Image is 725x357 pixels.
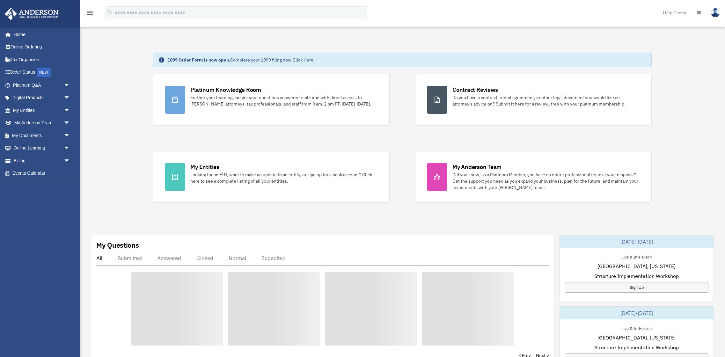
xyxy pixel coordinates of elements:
span: [GEOGRAPHIC_DATA], [US_STATE] [597,334,676,341]
div: Normal [229,255,246,261]
a: Sign Up [565,282,709,293]
div: Do you have a contract, rental agreement, or other legal document you would like an attorney's ad... [452,94,640,107]
div: [DATE]-[DATE] [560,307,714,319]
span: arrow_drop_down [64,104,77,117]
a: Online Ordering [4,41,80,54]
div: Expedited [261,255,286,261]
a: Platinum Knowledge Room Further your learning and get your questions answered real-time with dire... [153,74,390,126]
i: search [106,9,114,16]
a: Events Calendar [4,167,80,180]
a: Digital Productsarrow_drop_down [4,91,80,104]
a: Tax Organizers [4,53,80,66]
span: Structure Implementation Workshop [594,272,679,280]
div: My Questions [96,240,139,250]
div: Looking for an EIN, want to make an update to an entity, or sign up for a bank account? Click her... [190,171,378,184]
span: arrow_drop_down [64,117,77,130]
span: arrow_drop_down [64,79,77,92]
a: My Entities Looking for an EIN, want to make an update to an entity, or sign up for a bank accoun... [153,151,390,203]
a: My Documentsarrow_drop_down [4,129,80,142]
span: arrow_drop_down [64,91,77,105]
span: arrow_drop_down [64,129,77,142]
img: User Pic [711,8,720,17]
a: My Entitiesarrow_drop_down [4,104,80,117]
i: menu [86,9,94,17]
div: Live & In-Person [616,253,657,260]
div: Live & In-Person [616,324,657,331]
span: arrow_drop_down [64,154,77,167]
a: Home [4,28,77,41]
div: Submitted [118,255,142,261]
div: Answered [157,255,181,261]
div: Platinum Knowledge Room [190,86,261,94]
a: menu [86,11,94,17]
div: My Anderson Team [452,163,502,171]
div: Further your learning and get your questions answered real-time with direct access to [PERSON_NAM... [190,94,378,107]
a: Contract Reviews Do you have a contract, rental agreement, or other legal document you would like... [415,74,652,126]
span: Structure Implementation Workshop [594,344,679,351]
a: Platinum Q&Aarrow_drop_down [4,79,80,91]
span: [GEOGRAPHIC_DATA], [US_STATE] [597,262,676,270]
a: My Anderson Team Did you know, as a Platinum Member, you have an entire professional team at your... [415,151,652,203]
div: All [96,255,102,261]
a: My Anderson Teamarrow_drop_down [4,117,80,129]
div: My Entities [190,163,219,171]
a: Billingarrow_drop_down [4,154,80,167]
a: Online Learningarrow_drop_down [4,142,80,155]
div: Contract Reviews [452,86,498,94]
a: Click Here. [293,57,315,63]
div: Did you know, as a Platinum Member, you have an entire professional team at your disposal? Get th... [452,171,640,191]
a: Order StatusNEW [4,66,80,79]
div: Complete your 1099 filing now. [167,57,315,63]
div: Closed [196,255,213,261]
div: NEW [37,68,51,77]
strong: 1099 Order Form is now open. [167,57,230,63]
img: Anderson Advisors Platinum Portal [3,8,61,20]
span: arrow_drop_down [64,142,77,155]
div: [DATE]-[DATE] [560,235,714,248]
